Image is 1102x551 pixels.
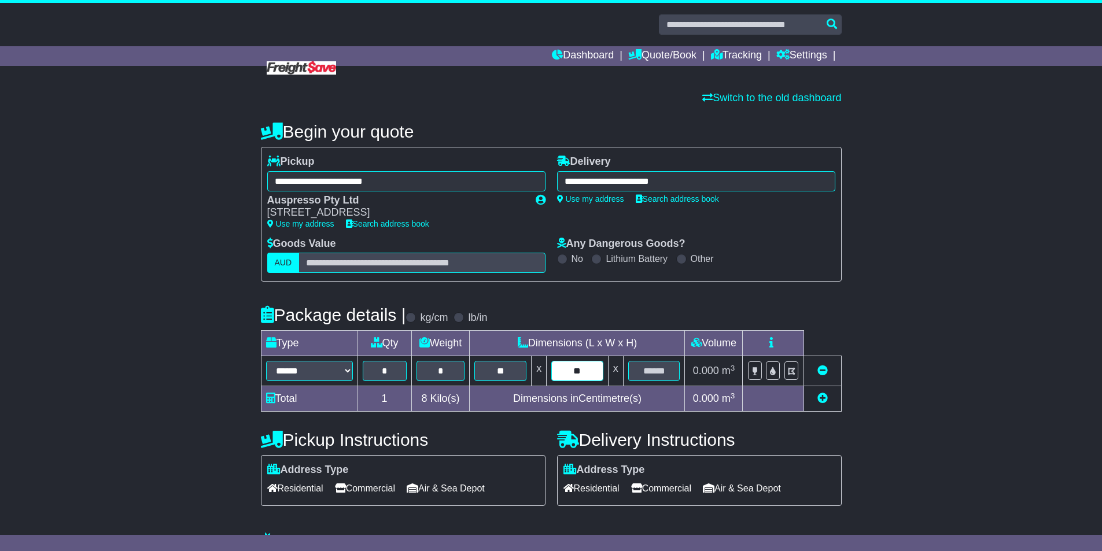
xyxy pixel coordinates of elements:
a: Use my address [557,194,624,204]
label: kg/cm [420,312,448,324]
img: Freight Save [267,61,336,75]
td: x [608,356,623,386]
label: Address Type [563,464,645,476]
a: Search address book [346,219,429,228]
h4: Pickup Instructions [261,430,546,449]
span: 0.000 [693,365,719,376]
h4: Warranty & Insurance [261,532,842,551]
a: Dashboard [552,46,614,66]
label: Pickup [267,156,315,168]
label: lb/in [468,312,487,324]
label: Delivery [557,156,611,168]
label: AUD [267,253,300,273]
span: Residential [563,479,620,497]
a: Tracking [711,46,762,66]
label: Lithium Battery [606,253,668,264]
label: Any Dangerous Goods? [557,238,685,250]
td: Volume [685,331,743,356]
span: Commercial [631,479,691,497]
a: Use my address [267,219,334,228]
label: Goods Value [267,238,336,250]
span: m [722,393,735,404]
a: Add new item [817,393,828,404]
span: Commercial [335,479,395,497]
h4: Delivery Instructions [557,430,842,449]
h4: Package details | [261,305,406,324]
span: m [722,365,735,376]
sup: 3 [731,391,735,400]
span: 0.000 [693,393,719,404]
label: No [572,253,583,264]
td: Dimensions (L x W x H) [470,331,685,356]
td: Dimensions in Centimetre(s) [470,386,685,412]
label: Address Type [267,464,349,476]
td: Kilo(s) [411,386,470,412]
div: Auspresso Pty Ltd [267,194,524,207]
a: Search address book [636,194,719,204]
span: 8 [421,393,427,404]
td: x [532,356,547,386]
label: Other [691,253,714,264]
span: Air & Sea Depot [407,479,485,497]
td: 1 [357,386,411,412]
a: Remove this item [817,365,828,376]
h4: Begin your quote [261,122,842,141]
a: Settings [776,46,827,66]
td: Type [261,331,357,356]
span: Residential [267,479,323,497]
sup: 3 [731,364,735,372]
td: Weight [411,331,470,356]
a: Quote/Book [628,46,696,66]
a: Switch to the old dashboard [702,92,841,103]
div: [STREET_ADDRESS] [267,206,524,219]
td: Total [261,386,357,412]
span: Air & Sea Depot [703,479,781,497]
td: Qty [357,331,411,356]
